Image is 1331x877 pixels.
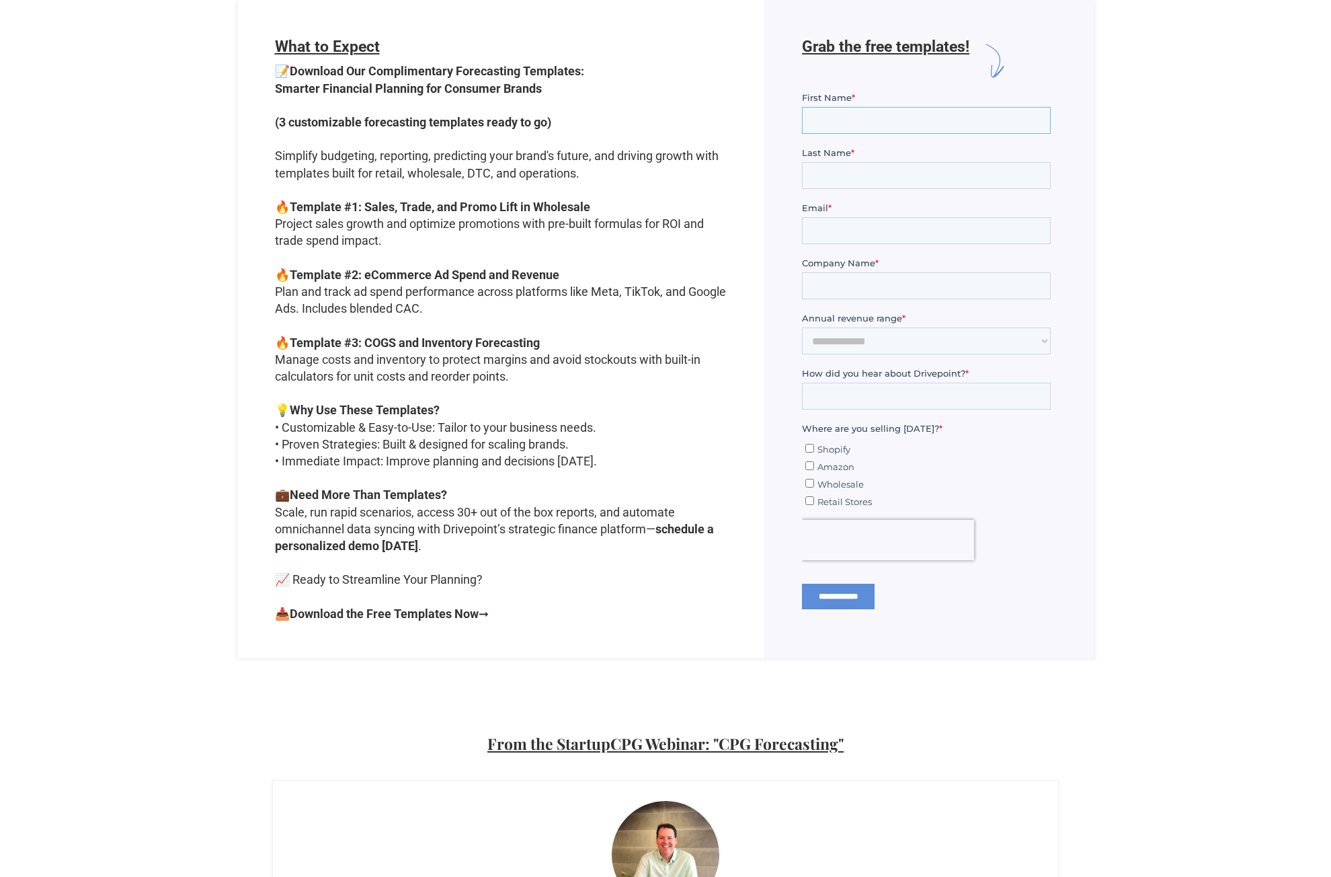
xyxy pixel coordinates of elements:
iframe: Form 0 [802,91,1056,621]
strong: Why Use These Templates? [290,403,440,417]
h2: From the StartupCPG Webinar: "CPG Forecasting" [473,732,858,763]
strong: Download Our Complimentary Forecasting Templates: Smarter Financial Planning for Consumer Brands [275,64,584,95]
img: arrow [969,38,1016,84]
form: BRIX - Contact V3 [275,38,727,642]
strong: Template #2: eCommerce Ad Spend and Revenue [290,268,559,282]
span: What to Expect [275,38,380,56]
strong: Template #1: Sales, Trade, and Promo Lift in Wholesale [290,200,590,214]
strong: Template #3: COGS and Inventory Forecasting [290,336,540,350]
strong: Download the Free Templates Now [290,607,479,621]
strong: (3 customizable forecasting templates ready to go) [275,115,551,129]
h6: Grab the free templates! [802,38,969,84]
p: 📝 Simplify budgeting, reporting, predicting your brand's future, and driving growth with template... [275,63,727,642]
strong: Need More Than Templates? [290,488,447,502]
